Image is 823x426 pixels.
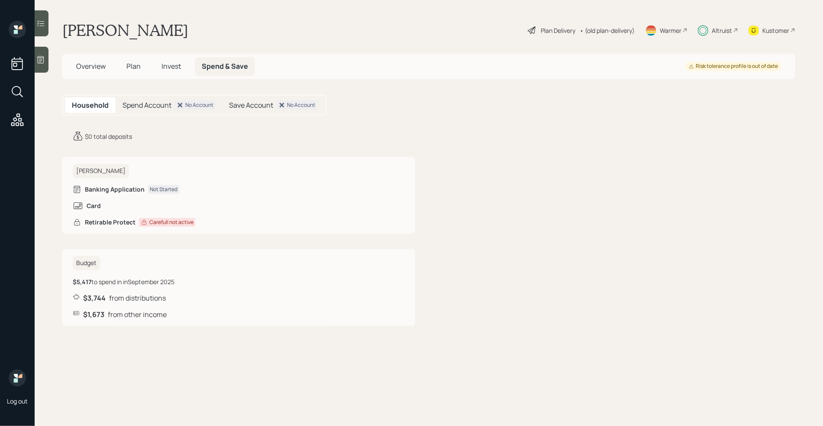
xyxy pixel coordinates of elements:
[149,218,194,226] div: Carefull not active
[76,61,106,71] span: Overview
[202,61,248,71] span: Spend & Save
[123,101,171,109] h5: Spend Account
[73,310,405,319] div: from other income
[161,61,181,71] span: Invest
[85,219,136,226] h6: Retirable Protect
[62,21,188,40] h1: [PERSON_NAME]
[85,132,132,141] div: $0 total deposits
[72,101,109,109] h5: Household
[83,293,106,303] b: $3,744
[287,101,315,109] div: No Account
[580,26,635,35] div: • (old plan-delivery)
[7,397,28,405] div: Log out
[229,101,273,109] h5: Save Account
[73,293,405,303] div: from distributions
[87,202,101,210] h6: Card
[73,278,91,286] b: $5,417
[73,277,174,286] div: to spend in in September 2025
[85,186,145,193] h6: Banking Application
[689,63,778,70] div: Risk tolerance profile is out of date
[73,164,129,178] h6: [PERSON_NAME]
[541,26,575,35] div: Plan Delivery
[150,186,178,193] div: Not Started
[712,26,732,35] div: Altruist
[185,101,213,109] div: No Account
[126,61,141,71] span: Plan
[9,369,26,387] img: retirable_logo.png
[660,26,681,35] div: Warmer
[73,256,100,270] h6: Budget
[762,26,789,35] div: Kustomer
[83,310,104,319] b: $1,673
